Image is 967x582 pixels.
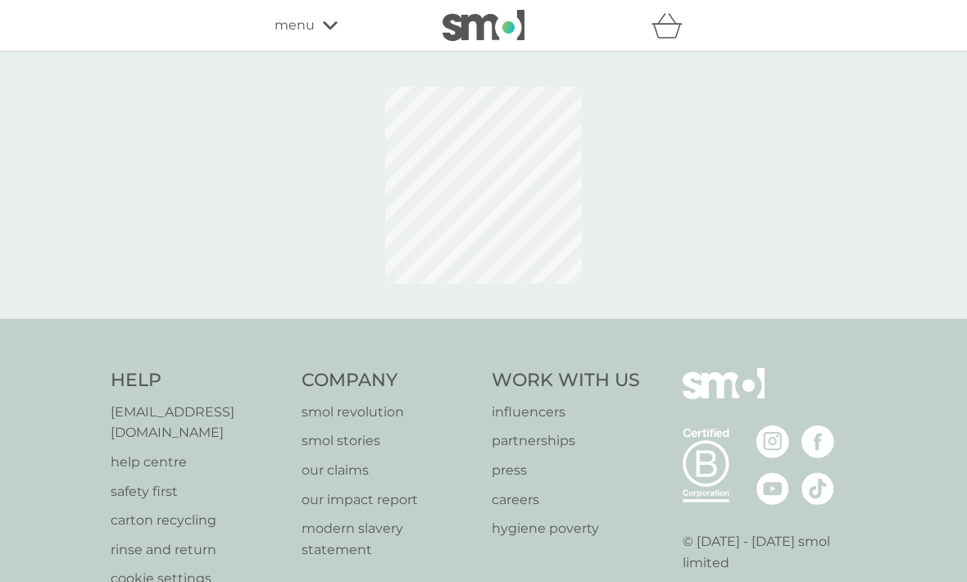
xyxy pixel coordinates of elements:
a: press [492,460,640,481]
img: visit the smol Tiktok page [801,472,834,505]
a: safety first [111,481,285,502]
a: our impact report [302,489,476,511]
img: visit the smol Facebook page [801,425,834,458]
img: visit the smol Youtube page [756,472,789,505]
img: visit the smol Instagram page [756,425,789,458]
a: influencers [492,402,640,423]
div: basket [651,9,692,42]
a: partnerships [492,430,640,452]
a: hygiene poverty [492,518,640,539]
a: carton recycling [111,510,285,531]
a: smol revolution [302,402,476,423]
img: smol [683,368,765,424]
p: © [DATE] - [DATE] smol limited [683,531,857,573]
a: modern slavery statement [302,518,476,560]
h4: Help [111,368,285,393]
a: smol stories [302,430,476,452]
span: menu [275,15,315,36]
a: help centre [111,452,285,473]
a: rinse and return [111,539,285,561]
h4: Company [302,368,476,393]
a: careers [492,489,640,511]
a: [EMAIL_ADDRESS][DOMAIN_NAME] [111,402,285,443]
img: smol [443,10,524,41]
a: our claims [302,460,476,481]
h4: Work With Us [492,368,640,393]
